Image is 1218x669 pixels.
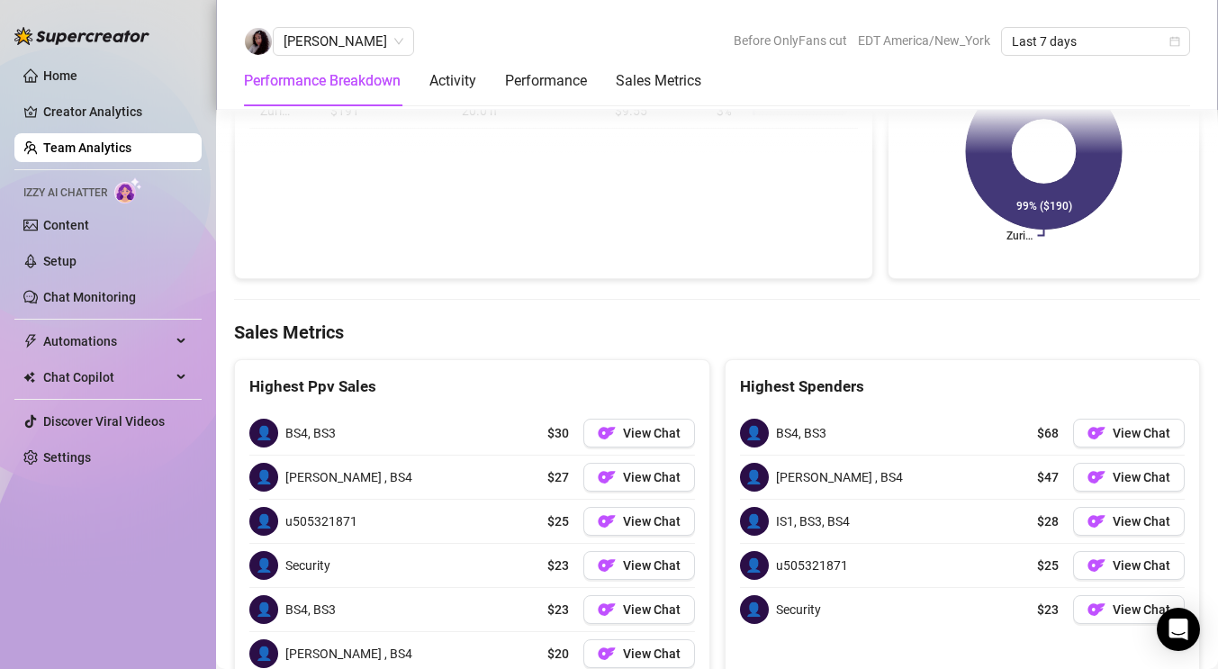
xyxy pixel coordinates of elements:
[583,507,695,536] button: OFView Chat
[598,468,616,486] img: OF
[244,70,401,92] div: Performance Breakdown
[1113,426,1170,440] span: View Chat
[547,511,569,531] span: $25
[43,363,171,392] span: Chat Copilot
[740,595,769,624] span: 👤
[1073,551,1185,580] button: OFView Chat
[740,375,1186,399] div: Highest Spenders
[547,600,569,619] span: $23
[623,470,681,484] span: View Chat
[598,424,616,442] img: OF
[583,551,695,580] button: OFView Chat
[583,463,695,492] button: OFView Chat
[616,70,701,92] div: Sales Metrics
[1037,556,1059,575] span: $25
[249,419,278,448] span: 👤
[598,512,616,530] img: OF
[249,595,278,624] span: 👤
[1037,467,1059,487] span: $47
[1113,558,1170,573] span: View Chat
[23,185,107,202] span: Izzy AI Chatter
[43,68,77,83] a: Home
[623,514,681,529] span: View Chat
[14,27,149,45] img: logo-BBDzfeDw.svg
[320,94,451,129] td: $191
[249,94,320,129] td: Zuri…
[285,600,336,619] span: BS4, BS3
[740,507,769,536] span: 👤
[249,375,695,399] div: Highest Ppv Sales
[623,426,681,440] span: View Chat
[1037,600,1059,619] span: $23
[43,327,171,356] span: Automations
[547,644,569,664] span: $20
[285,644,412,664] span: [PERSON_NAME] , BS4
[776,467,903,487] span: [PERSON_NAME] , BS4
[249,507,278,536] span: 👤
[740,419,769,448] span: 👤
[776,423,826,443] span: BS4, BS3
[43,97,187,126] a: Creator Analytics
[1012,28,1179,55] span: Last 7 days
[583,595,695,624] button: OFView Chat
[43,254,77,268] a: Setup
[285,511,357,531] span: u505321871
[623,558,681,573] span: View Chat
[285,556,330,575] span: Security
[1073,507,1185,536] button: OFView Chat
[1073,419,1185,448] button: OFView Chat
[249,551,278,580] span: 👤
[740,463,769,492] span: 👤
[1169,36,1180,47] span: calendar
[547,467,569,487] span: $27
[1037,423,1059,443] span: $68
[1157,608,1200,651] div: Open Intercom Messenger
[1087,424,1105,442] img: OF
[1087,601,1105,619] img: OF
[583,419,695,448] a: OFView Chat
[1113,602,1170,617] span: View Chat
[43,218,89,232] a: Content
[740,551,769,580] span: 👤
[776,556,848,575] span: u505321871
[1006,229,1033,241] text: Zuri…
[23,334,38,348] span: thunderbolt
[1087,468,1105,486] img: OF
[245,28,272,55] img: Isabelle D
[284,28,403,55] span: Isabelle D
[734,27,847,54] span: Before OnlyFans cut
[43,140,131,155] a: Team Analytics
[429,70,476,92] div: Activity
[1087,512,1105,530] img: OF
[1113,514,1170,529] span: View Chat
[1037,511,1059,531] span: $28
[776,600,821,619] span: Security
[1073,463,1185,492] a: OFView Chat
[858,27,990,54] span: EDT America/New_York
[43,450,91,465] a: Settings
[547,556,569,575] span: $23
[249,639,278,668] span: 👤
[285,423,336,443] span: BS4, BS3
[598,601,616,619] img: OF
[717,101,745,121] span: 3 %
[623,602,681,617] span: View Chat
[1087,556,1105,574] img: OF
[285,467,412,487] span: [PERSON_NAME] , BS4
[1113,470,1170,484] span: View Chat
[43,290,136,304] a: Chat Monitoring
[583,639,695,668] button: OFView Chat
[23,371,35,384] img: Chat Copilot
[43,414,165,429] a: Discover Viral Videos
[1073,595,1185,624] button: OFView Chat
[505,70,587,92] div: Performance
[598,645,616,663] img: OF
[234,320,344,345] h4: Sales Metrics
[604,94,706,129] td: $9.55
